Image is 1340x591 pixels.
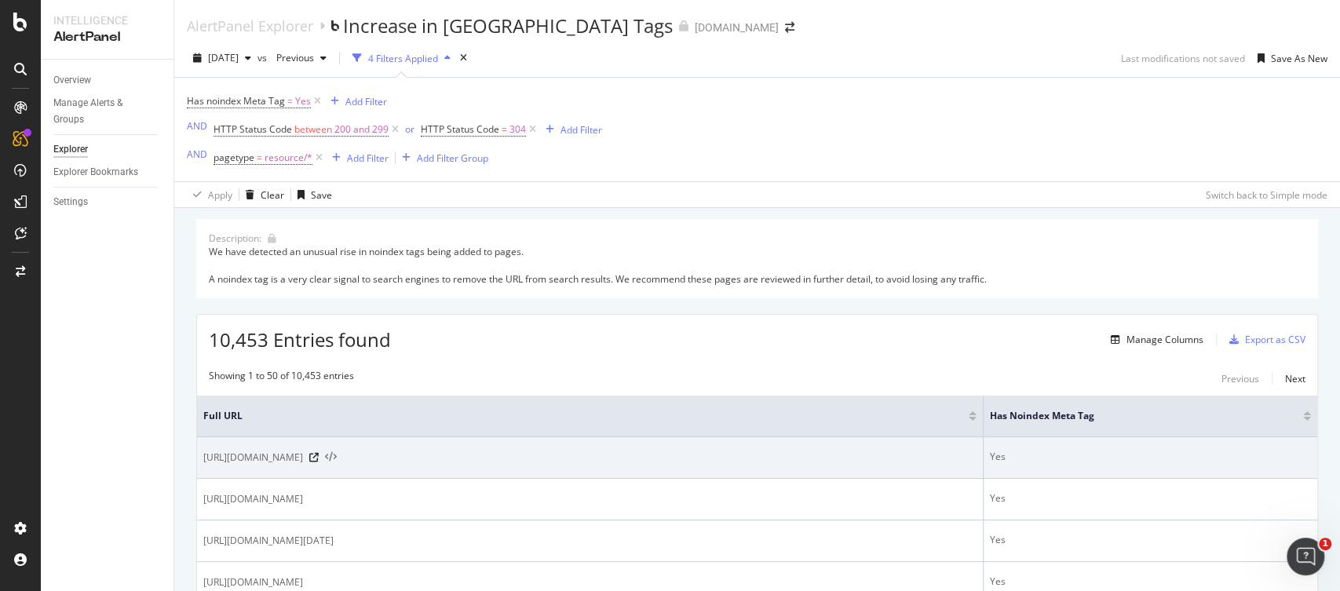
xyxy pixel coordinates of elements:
div: Manage Columns [1126,333,1203,346]
button: Previous [270,46,333,71]
button: Add Filter Group [396,148,488,167]
a: Manage Alerts & Groups [53,95,162,128]
div: Yes [990,575,1311,589]
div: Add Filter [347,151,389,165]
div: Settings [53,194,88,210]
div: Explorer [53,141,88,158]
span: 10,453 Entries found [209,327,391,352]
div: Next [1285,372,1305,385]
span: Yes [295,90,311,112]
div: We have detected an unusual rise in noindex tags being added to pages. A noindex tag is a very cl... [209,245,1305,285]
div: Apply [208,188,232,202]
div: Description: [209,232,261,245]
div: Save [311,188,332,202]
div: Yes [990,450,1311,464]
button: Export as CSV [1223,327,1305,352]
button: Save As New [1251,46,1327,71]
div: Add Filter [560,123,602,137]
button: Clear [239,182,284,207]
button: AND [187,119,207,133]
span: 200 and 299 [334,119,389,140]
button: AND [187,147,207,162]
button: Next [1285,369,1305,388]
div: Export as CSV [1245,333,1305,346]
span: [URL][DOMAIN_NAME] [203,491,303,507]
a: Explorer [53,141,162,158]
button: Add Filter [539,120,602,139]
div: Yes [990,533,1311,547]
button: 4 Filters Applied [346,46,457,71]
span: 304 [509,119,526,140]
span: Has noindex Meta Tag [990,409,1280,423]
span: Has noindex Meta Tag [187,94,285,108]
button: Add Filter [324,92,387,111]
div: [DOMAIN_NAME] [695,20,779,35]
div: Clear [261,188,284,202]
div: Switch back to Simple mode [1206,188,1327,202]
div: Save As New [1271,52,1327,65]
div: Showing 1 to 50 of 10,453 entries [209,369,354,388]
span: HTTP Status Code [214,122,292,136]
span: pagetype [214,151,254,164]
span: vs [257,51,270,64]
span: [URL][DOMAIN_NAME][DATE] [203,533,334,549]
button: [DATE] [187,46,257,71]
div: Increase in [GEOGRAPHIC_DATA] Tags [343,13,673,39]
div: Manage Alerts & Groups [53,95,148,128]
span: Full URL [203,409,945,423]
span: = [502,122,507,136]
a: Settings [53,194,162,210]
span: resource/* [265,147,312,169]
span: 1 [1319,538,1331,550]
div: times [457,50,470,66]
div: 4 Filters Applied [368,52,438,65]
div: arrow-right-arrow-left [785,22,794,33]
button: Add Filter [326,148,389,167]
button: or [405,122,414,137]
div: Yes [990,491,1311,505]
span: = [287,94,293,108]
button: Manage Columns [1104,330,1203,349]
a: Visit Online Page [309,453,319,462]
div: Intelligence [53,13,161,28]
div: Previous [1221,372,1259,385]
span: = [257,151,262,164]
div: Explorer Bookmarks [53,164,138,181]
a: Overview [53,72,162,89]
iframe: Intercom live chat [1287,538,1324,575]
div: AlertPanel [53,28,161,46]
div: or [405,122,414,136]
div: Add Filter [345,95,387,108]
span: between [294,122,332,136]
div: Overview [53,72,91,89]
button: Switch back to Simple mode [1199,182,1327,207]
button: Apply [187,182,232,207]
button: Save [291,182,332,207]
span: [URL][DOMAIN_NAME] [203,575,303,590]
span: HTTP Status Code [421,122,499,136]
button: View HTML Source [325,452,337,463]
a: Explorer Bookmarks [53,164,162,181]
div: AND [187,148,207,161]
a: AlertPanel Explorer [187,17,313,35]
span: Previous [270,51,314,64]
div: Last modifications not saved [1121,52,1245,65]
span: [URL][DOMAIN_NAME] [203,450,303,465]
span: 2025 Sep. 7th [208,51,239,64]
div: Add Filter Group [417,151,488,165]
button: Previous [1221,369,1259,388]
